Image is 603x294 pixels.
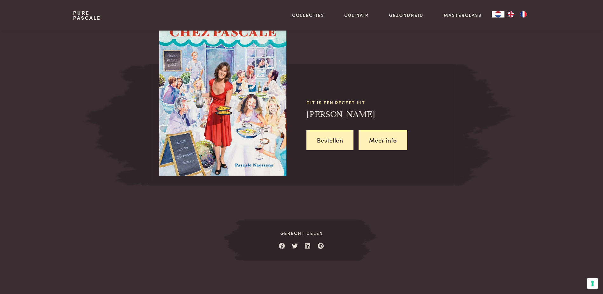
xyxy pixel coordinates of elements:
[504,11,517,17] a: EN
[587,278,598,289] button: Uw voorkeuren voor toestemming voor trackingtechnologieën
[292,12,324,18] a: Collecties
[444,12,482,18] a: Masterclass
[73,10,101,20] a: PurePascale
[492,11,504,17] a: NL
[344,12,369,18] a: Culinair
[517,11,530,17] a: FR
[492,11,530,17] aside: Language selected: Nederlands
[306,109,454,120] h3: [PERSON_NAME]
[504,11,530,17] ul: Language list
[244,230,359,236] span: Gerecht delen
[389,12,423,18] a: Gezondheid
[306,130,353,150] a: Bestellen
[492,11,504,17] div: Language
[359,130,407,150] a: Meer info
[306,99,454,106] span: Dit is een recept uit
